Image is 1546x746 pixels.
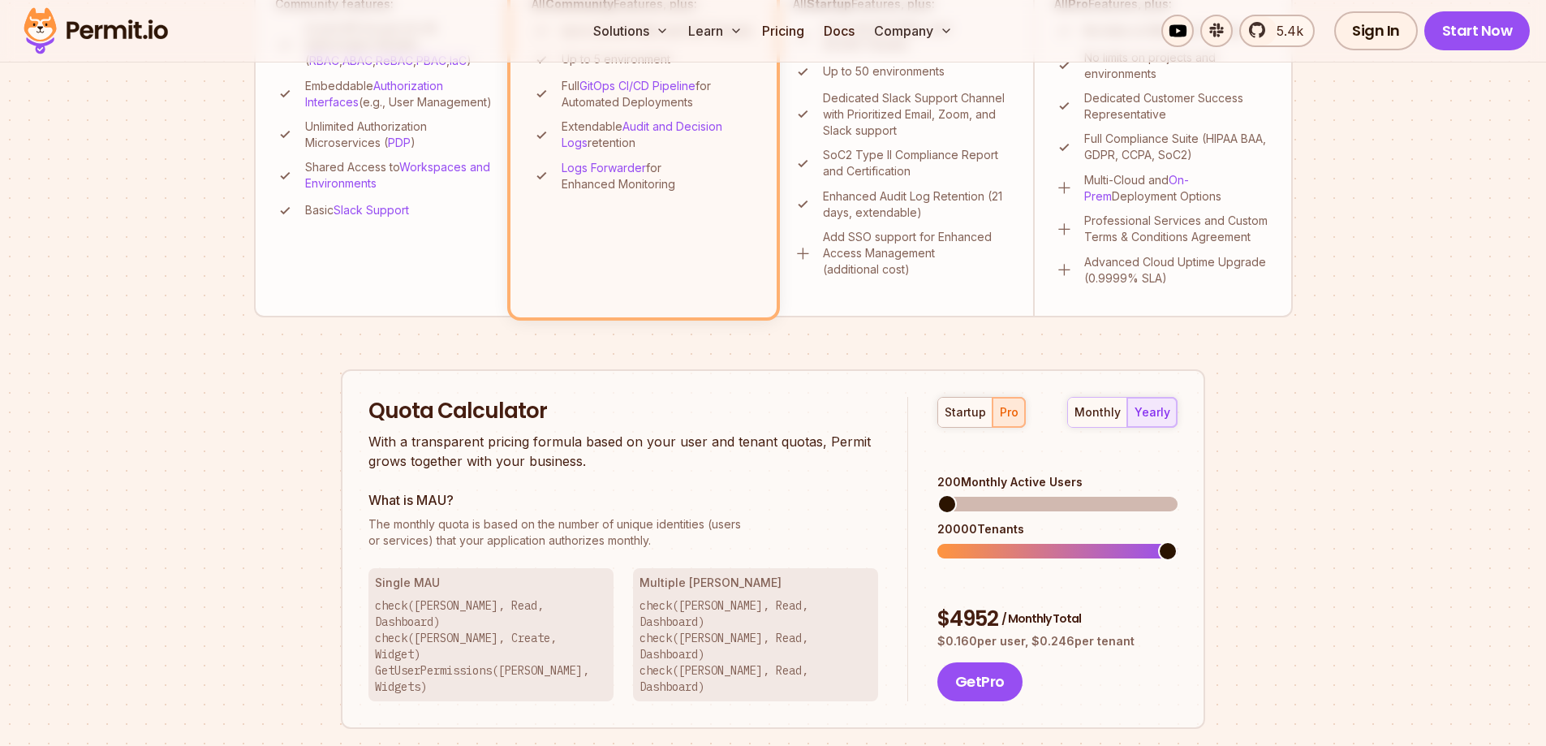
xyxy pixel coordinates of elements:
a: Audit and Decision Logs [562,119,722,149]
p: Dedicated Slack Support Channel with Prioritized Email, Zoom, and Slack support [823,90,1014,139]
a: Sign In [1334,11,1418,50]
p: No limits on projects and environments [1084,50,1272,82]
p: Embeddable (e.g., User Management) [305,78,494,110]
div: 200 Monthly Active Users [937,474,1178,490]
p: Multi-Cloud and Deployment Options [1084,172,1272,205]
p: Extendable retention [562,119,756,151]
h3: Multiple [PERSON_NAME] [640,575,872,591]
img: Permit logo [16,3,175,58]
a: 5.4k [1239,15,1315,47]
span: The monthly quota is based on the number of unique identities (users [368,516,878,533]
h2: Quota Calculator [368,397,878,426]
p: Shared Access to [305,159,494,192]
p: Full Compliance Suite (HIPAA BAA, GDPR, CCPA, SoC2) [1084,131,1272,163]
p: or services) that your application authorizes monthly. [368,516,878,549]
p: Up to 50 environments [823,63,945,80]
p: SoC2 Type II Compliance Report and Certification [823,147,1014,179]
button: Learn [682,15,749,47]
p: check([PERSON_NAME], Read, Dashboard) check([PERSON_NAME], Create, Widget) GetUserPermissions([PE... [375,597,607,695]
h3: What is MAU? [368,490,878,510]
a: Slack Support [334,203,409,217]
p: $ 0.160 per user, $ 0.246 per tenant [937,633,1178,649]
a: Pricing [756,15,811,47]
p: Dedicated Customer Success Representative [1084,90,1272,123]
a: On-Prem [1084,173,1189,203]
span: / Monthly Total [1001,610,1081,627]
a: GitOps CI/CD Pipeline [579,79,695,93]
button: Company [868,15,959,47]
p: Professional Services and Custom Terms & Conditions Agreement [1084,213,1272,245]
div: startup [945,404,986,420]
p: With a transparent pricing formula based on your user and tenant quotas, Permit grows together wi... [368,432,878,471]
a: Docs [817,15,861,47]
p: Full for Automated Deployments [562,78,756,110]
a: PDP [388,136,411,149]
p: Enhanced Audit Log Retention (21 days, extendable) [823,188,1014,221]
span: 5.4k [1267,21,1303,41]
p: Basic [305,202,409,218]
div: monthly [1074,404,1121,420]
p: check([PERSON_NAME], Read, Dashboard) check([PERSON_NAME], Read, Dashboard) check([PERSON_NAME], ... [640,597,872,695]
a: Logs Forwarder [562,161,646,175]
button: GetPro [937,662,1023,701]
p: Unlimited Authorization Microservices ( ) [305,119,494,151]
div: 20000 Tenants [937,521,1178,537]
a: Authorization Interfaces [305,79,443,109]
button: Solutions [587,15,675,47]
div: $ 4952 [937,605,1178,634]
p: for Enhanced Monitoring [562,160,756,192]
h3: Single MAU [375,575,607,591]
p: Advanced Cloud Uptime Upgrade (0.9999% SLA) [1084,254,1272,287]
p: Add SSO support for Enhanced Access Management (additional cost) [823,229,1014,278]
a: Start Now [1424,11,1531,50]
